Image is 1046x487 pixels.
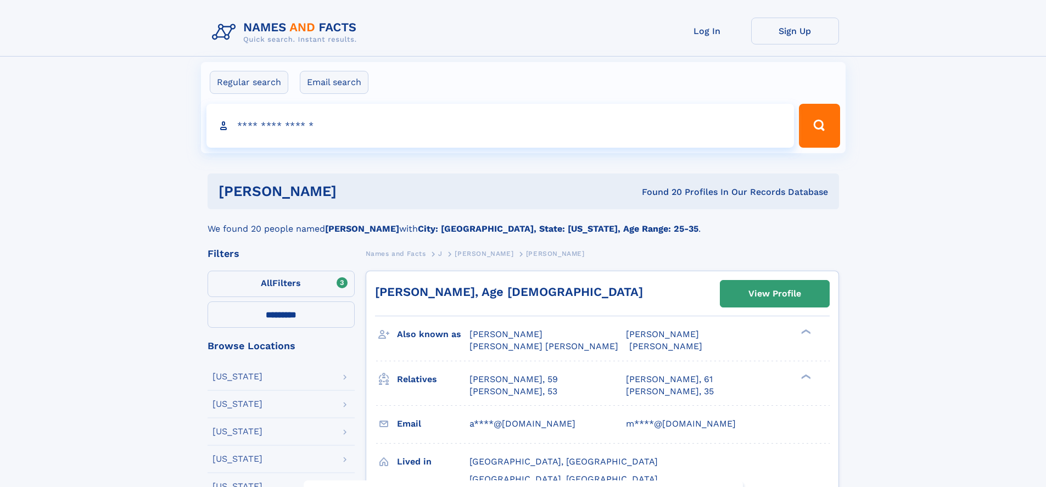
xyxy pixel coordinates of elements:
[366,247,426,260] a: Names and Facts
[526,250,585,258] span: [PERSON_NAME]
[798,328,812,335] div: ❯
[397,325,469,344] h3: Also known as
[212,455,262,463] div: [US_STATE]
[418,223,698,234] b: City: [GEOGRAPHIC_DATA], State: [US_STATE], Age Range: 25-35
[397,452,469,471] h3: Lived in
[469,341,618,351] span: [PERSON_NAME] [PERSON_NAME]
[469,474,658,484] span: [GEOGRAPHIC_DATA], [GEOGRAPHIC_DATA]
[208,271,355,297] label: Filters
[208,341,355,351] div: Browse Locations
[397,415,469,433] h3: Email
[455,250,513,258] span: [PERSON_NAME]
[325,223,399,234] b: [PERSON_NAME]
[219,184,489,198] h1: [PERSON_NAME]
[469,456,658,467] span: [GEOGRAPHIC_DATA], [GEOGRAPHIC_DATA]
[300,71,368,94] label: Email search
[626,373,713,385] a: [PERSON_NAME], 61
[626,329,699,339] span: [PERSON_NAME]
[212,372,262,381] div: [US_STATE]
[469,373,558,385] a: [PERSON_NAME], 59
[489,186,828,198] div: Found 20 Profiles In Our Records Database
[438,247,443,260] a: J
[751,18,839,44] a: Sign Up
[206,104,795,148] input: search input
[261,278,272,288] span: All
[212,400,262,408] div: [US_STATE]
[799,104,840,148] button: Search Button
[469,329,542,339] span: [PERSON_NAME]
[210,71,288,94] label: Regular search
[208,18,366,47] img: Logo Names and Facts
[663,18,751,44] a: Log In
[375,285,643,299] a: [PERSON_NAME], Age [DEMOGRAPHIC_DATA]
[720,281,829,307] a: View Profile
[208,249,355,259] div: Filters
[438,250,443,258] span: J
[397,370,469,389] h3: Relatives
[469,385,557,398] a: [PERSON_NAME], 53
[212,427,262,436] div: [US_STATE]
[748,281,801,306] div: View Profile
[455,247,513,260] a: [PERSON_NAME]
[208,209,839,236] div: We found 20 people named with .
[629,341,702,351] span: [PERSON_NAME]
[798,373,812,380] div: ❯
[626,385,714,398] a: [PERSON_NAME], 35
